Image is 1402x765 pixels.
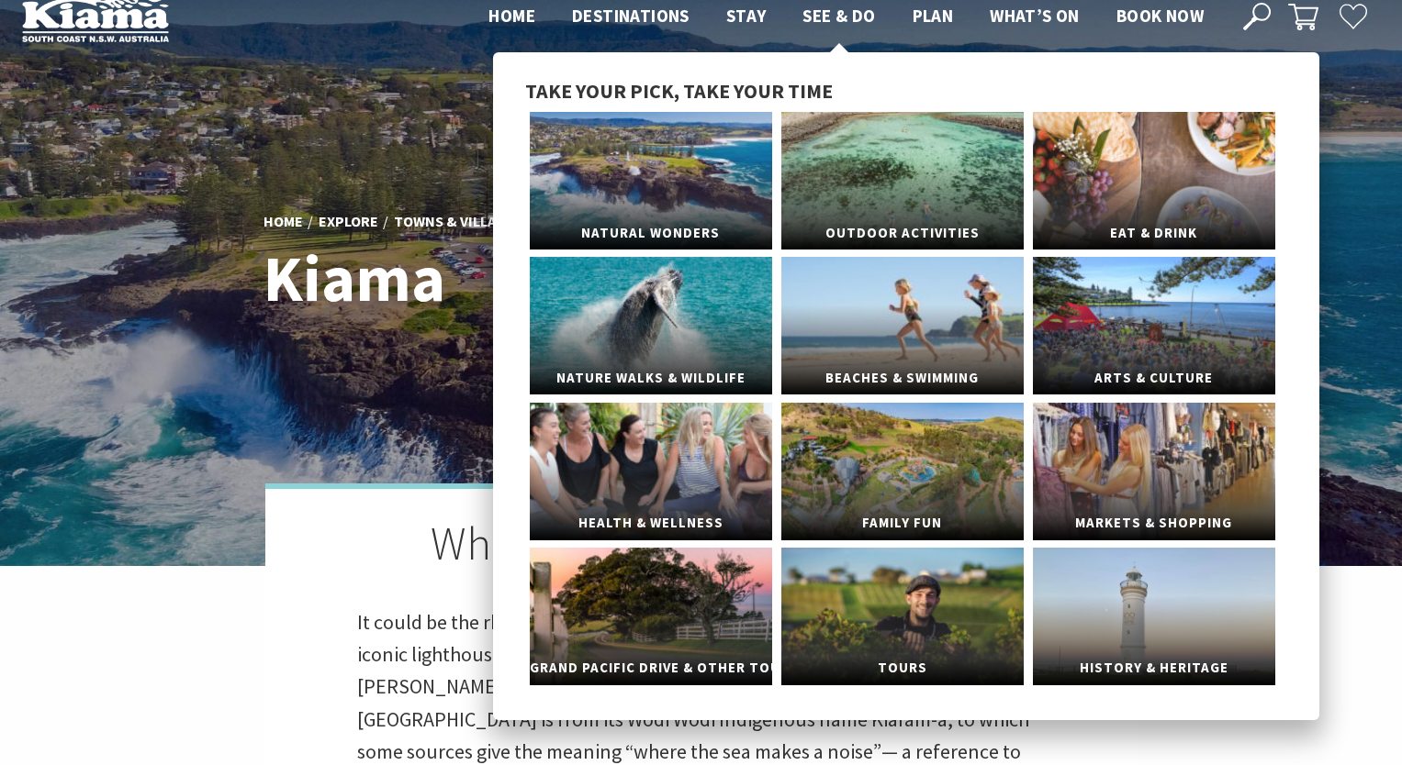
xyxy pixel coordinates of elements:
[530,506,772,540] span: Health & Wellness
[726,5,767,27] span: Stay
[1033,651,1275,685] span: History & Heritage
[470,2,1222,32] nav: Main Menu
[319,212,378,232] a: Explore
[530,361,772,395] span: Nature Walks & Wildlife
[781,216,1024,250] span: Outdoor Activities
[1033,216,1275,250] span: Eat & Drink
[990,5,1080,27] span: What’s On
[913,5,954,27] span: Plan
[530,216,772,250] span: Natural Wonders
[264,243,782,314] h1: Kiama
[525,78,833,104] span: Take your pick, take your time
[530,651,772,685] span: Grand Pacific Drive & Other Touring
[802,5,875,27] span: See & Do
[781,361,1024,395] span: Beaches & Swimming
[1116,5,1204,27] span: Book now
[264,212,303,232] a: Home
[781,506,1024,540] span: Family Fun
[394,212,522,232] a: Towns & Villages
[781,651,1024,685] span: Tours
[1033,506,1275,540] span: Markets & Shopping
[488,5,535,27] span: Home
[572,5,690,27] span: Destinations
[357,516,1046,579] h2: Where the sea makes a noise
[1033,361,1275,395] span: Arts & Culture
